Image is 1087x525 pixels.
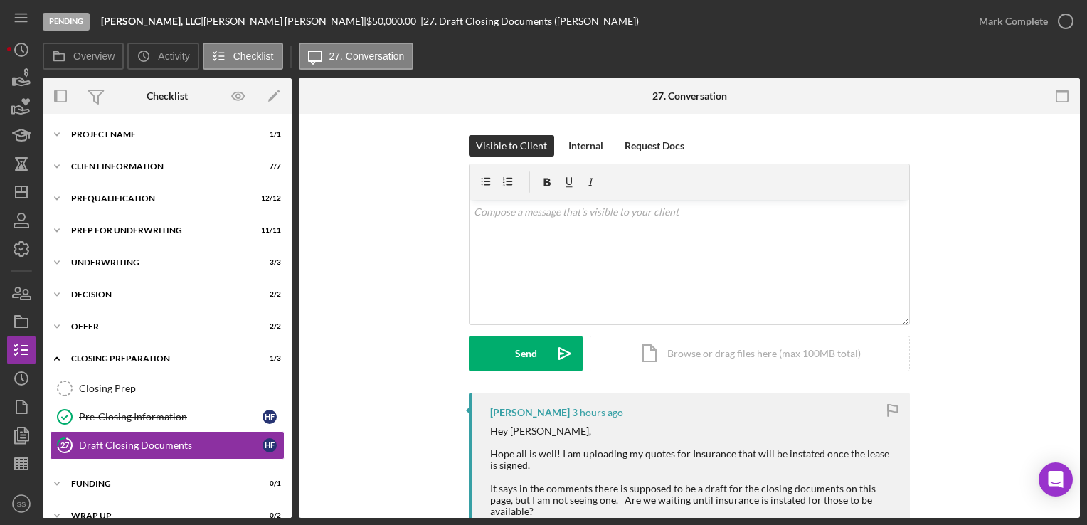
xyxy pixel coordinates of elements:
button: Request Docs [617,135,691,157]
div: 1 / 1 [255,130,281,139]
button: Overview [43,43,124,70]
div: Funding [71,479,245,488]
div: Pending [43,13,90,31]
div: 3 / 3 [255,258,281,267]
div: Closing Preparation [71,354,245,363]
a: 27Draft Closing DocumentsHF [50,431,285,460]
div: Internal [568,135,603,157]
div: $50,000.00 [366,16,420,27]
div: Closing Prep [79,383,284,394]
div: Checklist [147,90,188,102]
label: Checklist [233,51,274,62]
button: Internal [561,135,610,157]
div: | [101,16,203,27]
button: Mark Complete [965,7,1080,36]
div: Underwriting [71,258,245,267]
div: Send [515,336,537,371]
div: 11 / 11 [255,226,281,235]
div: Prequalification [71,194,245,203]
label: Overview [73,51,115,62]
button: SS [7,489,36,518]
div: Draft Closing Documents [79,440,263,451]
div: Visible to Client [476,135,547,157]
div: Project Name [71,130,245,139]
button: Send [469,336,583,371]
div: Prep for Underwriting [71,226,245,235]
div: Client Information [71,162,245,171]
div: 1 / 3 [255,354,281,363]
a: Closing Prep [50,374,285,403]
div: 7 / 7 [255,162,281,171]
button: Activity [127,43,198,70]
div: Wrap Up [71,511,245,520]
div: 2 / 2 [255,290,281,299]
div: Decision [71,290,245,299]
div: 0 / 1 [255,479,281,488]
div: H F [263,410,277,424]
div: [PERSON_NAME] [490,407,570,418]
div: 12 / 12 [255,194,281,203]
div: Open Intercom Messenger [1039,462,1073,497]
button: Checklist [203,43,283,70]
label: 27. Conversation [329,51,405,62]
label: Activity [158,51,189,62]
div: 2 / 2 [255,322,281,331]
div: | 27. Draft Closing Documents ([PERSON_NAME]) [420,16,639,27]
button: 27. Conversation [299,43,414,70]
tspan: 27 [60,440,70,450]
button: Visible to Client [469,135,554,157]
div: Offer [71,322,245,331]
div: 0 / 2 [255,511,281,520]
div: H F [263,438,277,452]
div: Mark Complete [979,7,1048,36]
div: [PERSON_NAME] [PERSON_NAME] | [203,16,366,27]
a: Pre-Closing InformationHF [50,403,285,431]
text: SS [17,500,26,508]
div: Pre-Closing Information [79,411,263,423]
b: [PERSON_NAME], LLC [101,15,201,27]
div: Request Docs [625,135,684,157]
div: 27. Conversation [652,90,727,102]
time: 2025-08-18 15:23 [572,407,623,418]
